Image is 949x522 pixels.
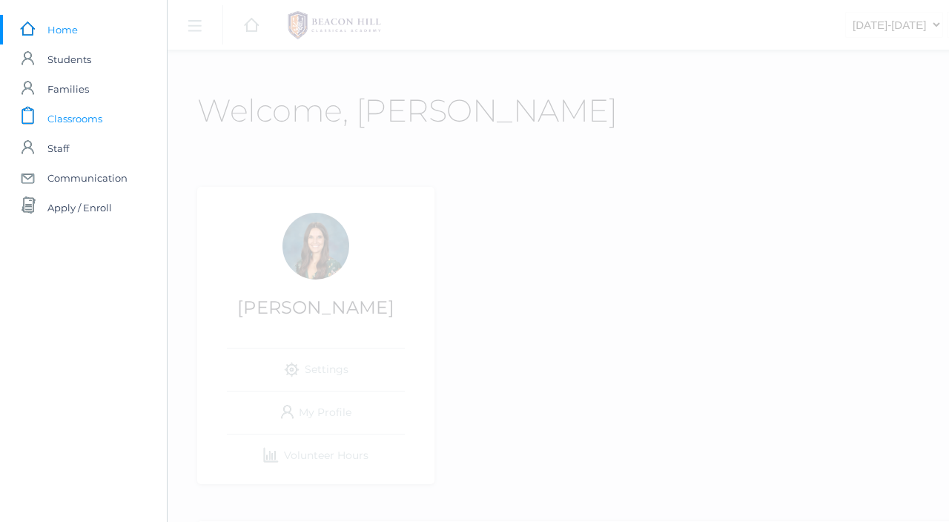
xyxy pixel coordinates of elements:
span: Staff [47,133,69,163]
span: Home [47,15,78,44]
span: Classrooms [47,104,102,133]
span: Students [47,44,91,74]
span: Apply / Enroll [47,193,112,222]
span: Communication [47,163,128,193]
span: Families [47,74,89,104]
